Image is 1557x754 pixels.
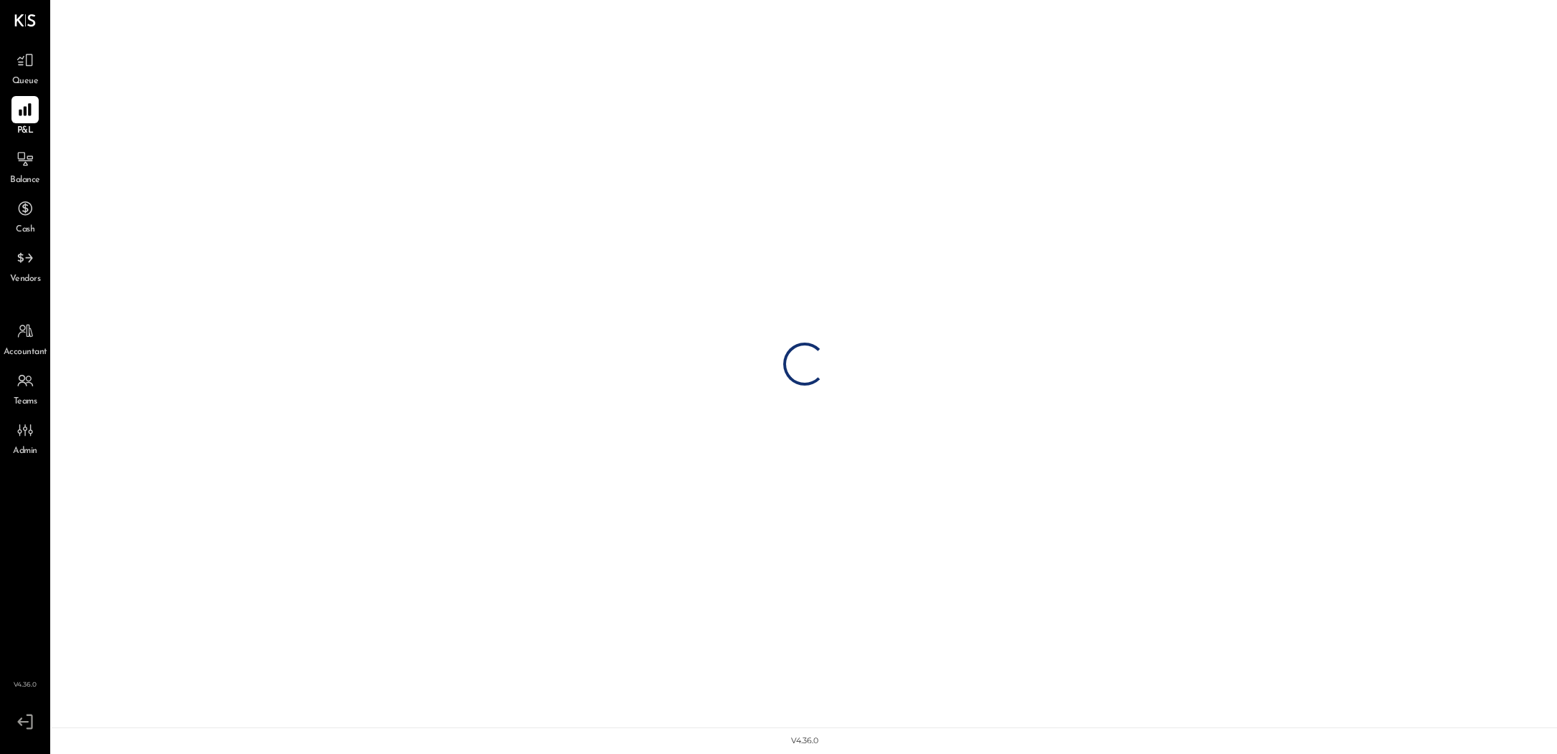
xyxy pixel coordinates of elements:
a: Teams [1,367,49,409]
a: Vendors [1,244,49,286]
span: Admin [13,445,37,458]
span: Accountant [4,346,47,359]
span: Vendors [10,273,41,286]
a: Queue [1,47,49,88]
span: Cash [16,224,34,237]
span: Queue [12,75,39,88]
div: v 4.36.0 [791,735,818,747]
a: Cash [1,195,49,237]
a: P&L [1,96,49,138]
a: Admin [1,416,49,458]
span: Balance [10,174,40,187]
a: Accountant [1,318,49,359]
span: P&L [17,125,34,138]
a: Balance [1,145,49,187]
span: Teams [14,396,37,409]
